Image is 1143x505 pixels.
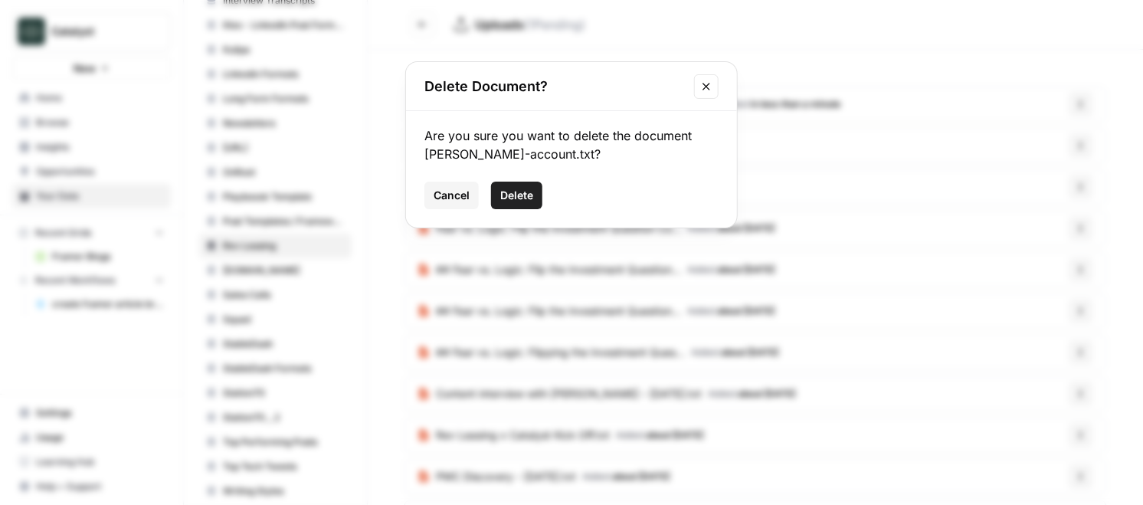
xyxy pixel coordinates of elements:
h2: Delete Document? [424,76,685,97]
span: Cancel [434,188,470,203]
button: Delete [491,182,542,209]
button: Cancel [424,182,479,209]
div: Are you sure you want to delete the document [PERSON_NAME]-account.txt? [424,126,719,163]
span: Delete [500,188,533,203]
button: Close modal [694,74,719,99]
